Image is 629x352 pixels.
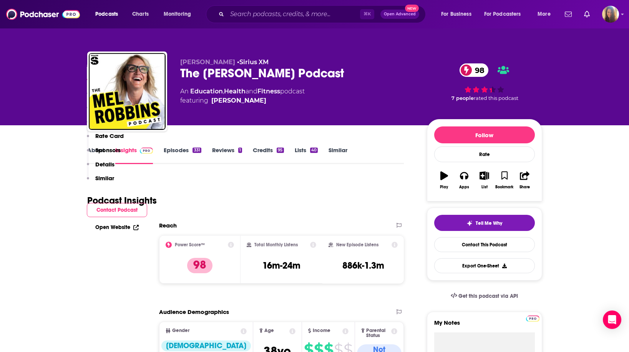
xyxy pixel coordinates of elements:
[454,166,474,194] button: Apps
[164,146,201,164] a: Episodes331
[434,258,535,273] button: Export One-Sheet
[87,146,121,161] button: Sponsors
[295,146,318,164] a: Lists40
[342,260,384,271] h3: 886k-1.3m
[262,260,300,271] h3: 16m-24m
[227,8,360,20] input: Search podcasts, credits, & more...
[190,88,223,95] a: Education
[479,8,532,20] button: open menu
[239,58,269,66] a: Sirius XM
[434,166,454,194] button: Play
[253,146,284,164] a: Credits95
[474,166,494,194] button: List
[95,161,115,168] p: Details
[434,146,535,162] div: Rate
[257,88,280,95] a: Fitness
[329,146,347,164] a: Similar
[602,6,619,23] img: User Profile
[158,8,201,20] button: open menu
[481,185,488,189] div: List
[405,5,419,12] span: New
[161,340,251,351] div: [DEMOGRAPHIC_DATA]
[467,63,488,77] span: 98
[95,224,139,231] a: Open Website
[180,58,235,66] span: [PERSON_NAME]
[495,166,514,194] button: Bookmark
[132,9,149,20] span: Charts
[95,174,114,182] p: Similar
[519,185,530,189] div: Share
[238,148,242,153] div: 1
[602,6,619,23] button: Show profile menu
[384,12,416,16] span: Open Advanced
[581,8,593,21] a: Show notifications dropdown
[212,146,242,164] a: Reviews1
[187,258,212,273] p: 98
[95,146,121,154] p: Sponsors
[434,126,535,143] button: Follow
[164,9,191,20] span: Monitoring
[224,88,246,95] a: Health
[451,95,474,101] span: 7 people
[460,63,488,77] a: 98
[474,95,518,101] span: rated this podcast
[526,314,539,322] a: Pro website
[603,310,621,329] div: Open Intercom Messenger
[223,88,224,95] span: ,
[562,8,575,21] a: Show notifications dropdown
[254,242,298,247] h2: Total Monthly Listens
[127,8,153,20] a: Charts
[440,185,448,189] div: Play
[366,328,390,338] span: Parental Status
[532,8,560,20] button: open menu
[246,88,257,95] span: and
[264,328,274,333] span: Age
[193,148,201,153] div: 331
[602,6,619,23] span: Logged in as AHartman333
[180,96,305,105] span: featuring
[514,166,534,194] button: Share
[159,308,229,315] h2: Audience Demographics
[213,5,433,23] div: Search podcasts, credits, & more...
[538,9,551,20] span: More
[175,242,205,247] h2: Power Score™
[380,10,419,19] button: Open AdvancedNew
[436,8,481,20] button: open menu
[458,293,518,299] span: Get this podcast via API
[172,328,189,333] span: Gender
[445,287,524,306] a: Get this podcast via API
[466,220,473,226] img: tell me why sparkle
[434,319,535,332] label: My Notes
[237,58,269,66] span: •
[277,148,284,153] div: 95
[360,9,374,19] span: ⌘ K
[434,215,535,231] button: tell me why sparkleTell Me Why
[484,9,521,20] span: For Podcasters
[211,96,266,105] a: Mel Robbins
[441,9,471,20] span: For Business
[313,328,330,333] span: Income
[526,315,539,322] img: Podchaser Pro
[180,87,305,105] div: An podcast
[87,203,147,217] button: Contact Podcast
[95,9,118,20] span: Podcasts
[89,53,166,130] img: The Mel Robbins Podcast
[87,174,114,189] button: Similar
[159,222,177,229] h2: Reach
[336,242,378,247] h2: New Episode Listens
[495,185,513,189] div: Bookmark
[427,58,542,106] div: 98 7 peoplerated this podcast
[434,237,535,252] a: Contact This Podcast
[476,220,502,226] span: Tell Me Why
[459,185,469,189] div: Apps
[6,7,80,22] img: Podchaser - Follow, Share and Rate Podcasts
[90,8,128,20] button: open menu
[310,148,318,153] div: 40
[87,161,115,175] button: Details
